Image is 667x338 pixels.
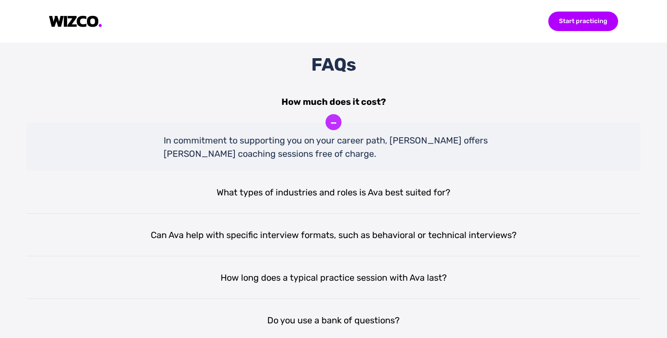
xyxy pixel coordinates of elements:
[49,16,102,28] img: logo
[27,171,640,214] div: What types of industries and roles is Ava best suited for?
[27,80,640,123] div: How much does it cost?
[27,214,640,256] div: Can Ava help with specific interview formats, such as behavioral or technical interviews?
[27,256,640,299] div: How long does a typical practice session with Ava last?
[325,114,342,130] div: -
[548,12,618,31] div: Start practicing
[311,54,356,76] div: FAQs
[164,123,504,171] div: In commitment to supporting you on your career path, [PERSON_NAME] offers [PERSON_NAME] coaching ...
